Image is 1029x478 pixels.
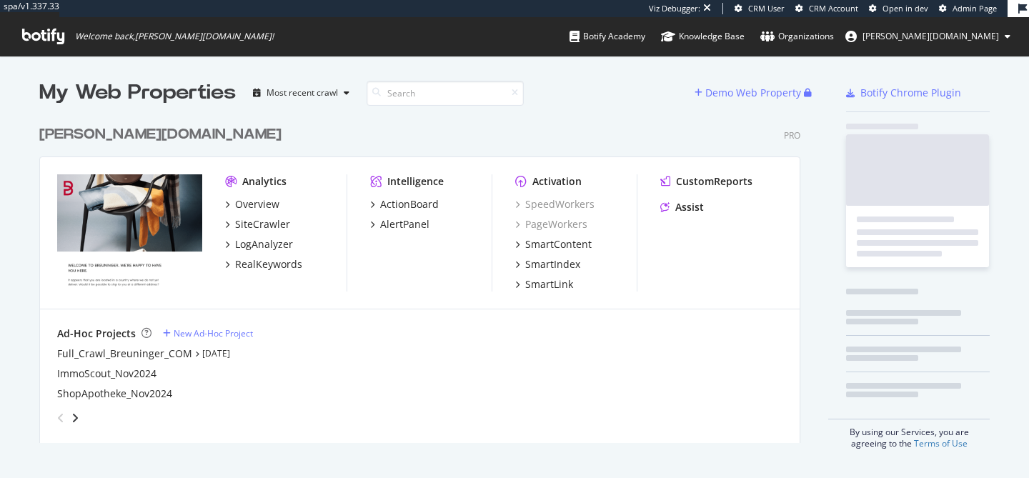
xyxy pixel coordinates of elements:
input: Search [367,81,524,106]
a: CRM Account [795,3,858,14]
div: angle-left [51,407,70,429]
div: Viz Debugger: [649,3,700,14]
a: PageWorkers [515,217,587,231]
div: Analytics [242,174,287,189]
a: Botify Chrome Plugin [846,86,961,100]
a: Organizations [760,17,834,56]
a: Admin Page [939,3,997,14]
div: Most recent crawl [267,89,338,97]
a: Open in dev [869,3,928,14]
div: Ad-Hoc Projects [57,327,136,341]
span: Admin Page [953,3,997,14]
a: CustomReports [660,174,752,189]
div: grid [39,107,812,443]
a: RealKeywords [225,257,302,272]
div: SmartLink [525,277,573,292]
div: Demo Web Property [705,86,801,100]
a: SpeedWorkers [515,197,595,211]
div: Overview [235,197,279,211]
div: SmartContent [525,237,592,252]
a: New Ad-Hoc Project [163,327,253,339]
div: LogAnalyzer [235,237,293,252]
a: Full_Crawl_Breuninger_COM [57,347,192,361]
div: Botify Academy [570,29,645,44]
div: Organizations [760,29,834,44]
span: CRM User [748,3,785,14]
div: Intelligence [387,174,444,189]
a: [PERSON_NAME][DOMAIN_NAME] [39,124,287,145]
button: Most recent crawl [247,81,355,104]
div: SiteCrawler [235,217,290,231]
div: My Web Properties [39,79,236,107]
div: Activation [532,174,582,189]
button: [PERSON_NAME][DOMAIN_NAME] [834,25,1022,48]
div: New Ad-Hoc Project [174,327,253,339]
a: Botify Academy [570,17,645,56]
a: LogAnalyzer [225,237,293,252]
span: Welcome back, [PERSON_NAME][DOMAIN_NAME] ! [75,31,274,42]
a: AlertPanel [370,217,429,231]
div: ActionBoard [380,197,439,211]
div: Botify Chrome Plugin [860,86,961,100]
span: CRM Account [809,3,858,14]
div: CustomReports [676,174,752,189]
a: Knowledge Base [661,17,745,56]
a: Overview [225,197,279,211]
span: jenny.ren [863,30,999,42]
a: ShopApotheke_Nov2024 [57,387,172,401]
div: angle-right [70,411,80,425]
a: ImmoScout_Nov2024 [57,367,156,381]
a: SmartIndex [515,257,580,272]
div: Knowledge Base [661,29,745,44]
a: Demo Web Property [695,86,804,99]
a: CRM User [735,3,785,14]
div: SmartIndex [525,257,580,272]
a: SmartLink [515,277,573,292]
a: SmartContent [515,237,592,252]
div: By using our Services, you are agreeing to the [828,419,990,449]
a: Terms of Use [914,437,968,449]
a: ActionBoard [370,197,439,211]
a: SiteCrawler [225,217,290,231]
a: [DATE] [202,347,230,359]
div: [PERSON_NAME][DOMAIN_NAME] [39,124,282,145]
div: Pro [784,129,800,141]
img: breuninger.com [57,174,202,290]
button: Demo Web Property [695,81,804,104]
span: Open in dev [883,3,928,14]
a: Assist [660,200,704,214]
div: RealKeywords [235,257,302,272]
div: Assist [675,200,704,214]
div: AlertPanel [380,217,429,231]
